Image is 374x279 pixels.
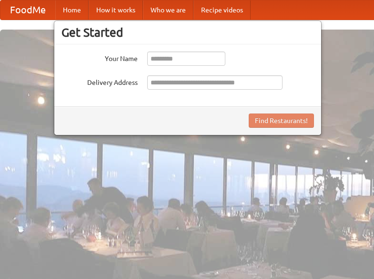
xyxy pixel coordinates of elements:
[61,75,138,87] label: Delivery Address
[193,0,251,20] a: Recipe videos
[89,0,143,20] a: How it works
[61,25,314,40] h3: Get Started
[249,114,314,128] button: Find Restaurants!
[0,0,55,20] a: FoodMe
[55,0,89,20] a: Home
[61,52,138,63] label: Your Name
[143,0,193,20] a: Who we are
